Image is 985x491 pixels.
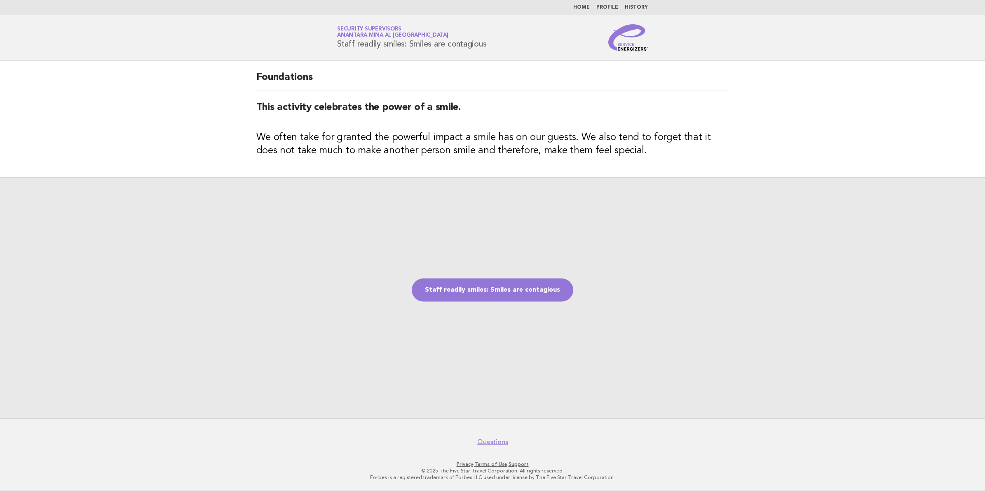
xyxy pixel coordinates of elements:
[240,461,745,468] p: · ·
[474,461,507,467] a: Terms of Use
[256,71,729,91] h2: Foundations
[625,5,648,10] a: History
[573,5,590,10] a: Home
[337,27,486,48] h1: Staff readily smiles: Smiles are contagious
[457,461,473,467] a: Privacy
[608,24,648,51] img: Service Energizers
[256,131,729,157] h3: We often take for granted the powerful impact a smile has on our guests. We also tend to forget t...
[240,474,745,481] p: Forbes is a registered trademark of Forbes LLC used under license by The Five Star Travel Corpora...
[337,26,448,38] a: Security SupervisorsAnantara Mina al [GEOGRAPHIC_DATA]
[412,278,573,302] a: Staff readily smiles: Smiles are contagious
[240,468,745,474] p: © 2025 The Five Star Travel Corporation. All rights reserved.
[509,461,529,467] a: Support
[256,101,729,121] h2: This activity celebrates the power of a smile.
[337,33,448,38] span: Anantara Mina al [GEOGRAPHIC_DATA]
[477,438,508,446] a: Questions
[596,5,618,10] a: Profile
